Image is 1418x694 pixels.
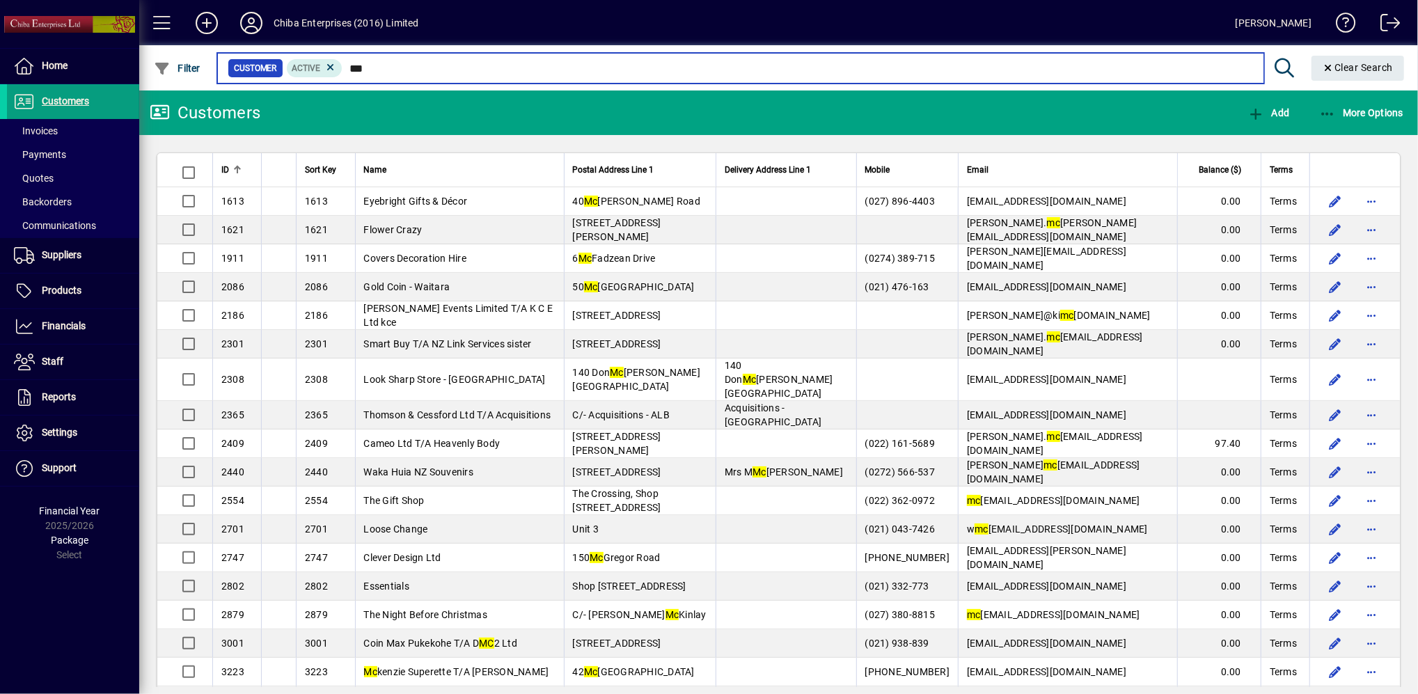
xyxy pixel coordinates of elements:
em: Mc [584,196,598,207]
span: Postal Address Line 1 [573,162,654,178]
td: 0.00 [1177,544,1261,572]
a: Quotes [7,166,139,190]
span: Terms [1270,665,1297,679]
span: 1621 [221,224,244,235]
td: 0.00 [1177,273,1261,301]
span: 2554 [305,495,328,506]
span: Coin Max Pukekohe T/A D 2 Ltd [364,638,518,649]
span: Terms [1270,436,1297,450]
td: 0.00 [1177,658,1261,686]
td: 0.00 [1177,572,1261,601]
button: Edit [1324,489,1346,512]
span: 2365 [221,409,244,420]
span: [EMAIL_ADDRESS][DOMAIN_NAME] [967,609,1140,620]
span: [PERSON_NAME] Events Limited T/A K C E Ltd kce [364,303,553,328]
em: mc [1047,331,1061,342]
em: Mc [665,609,679,620]
span: 2701 [221,523,244,535]
span: [PERSON_NAME] [EMAIL_ADDRESS][DOMAIN_NAME] [967,459,1140,484]
span: C/- Acquisitions - ALB [573,409,670,420]
span: 2554 [221,495,244,506]
span: Settings [42,427,77,438]
span: [PHONE_NUMBER] [865,666,950,677]
span: Eyebright Gifts & Décor [364,196,468,207]
span: [EMAIL_ADDRESS][DOMAIN_NAME] [967,409,1126,420]
span: Mrs M [PERSON_NAME] [725,466,843,478]
span: Reports [42,391,76,402]
div: Chiba Enterprises (2016) Limited [274,12,419,34]
span: Terms [1270,579,1297,593]
div: Balance ($) [1186,162,1254,178]
span: Financial Year [40,505,100,516]
span: Terms [1270,372,1297,386]
span: Flower Crazy [364,224,423,235]
span: Terms [1270,465,1297,479]
span: (021) 332-773 [865,581,929,592]
button: Edit [1324,404,1346,426]
span: Communications [14,220,96,231]
span: Financials [42,320,86,331]
span: 2879 [305,609,328,620]
span: The Crossing, Shop [STREET_ADDRESS] [573,488,661,513]
button: More options [1360,489,1382,512]
td: 0.00 [1177,330,1261,358]
em: Mc [590,552,604,563]
button: Edit [1324,333,1346,355]
em: Mc [610,367,624,378]
span: Gold Coin - Waitara [364,281,450,292]
a: Settings [7,416,139,450]
span: Terms [1270,308,1297,322]
button: Edit [1324,432,1346,455]
span: [EMAIL_ADDRESS][DOMAIN_NAME] [967,374,1126,385]
span: (0274) 389-715 [865,253,936,264]
button: Clear [1311,56,1405,81]
span: 140 Don [PERSON_NAME][GEOGRAPHIC_DATA] [573,367,701,392]
span: 2802 [305,581,328,592]
a: Support [7,451,139,486]
span: 2365 [305,409,328,420]
button: More options [1360,333,1382,355]
span: [EMAIL_ADDRESS][DOMAIN_NAME] [967,666,1126,677]
em: Mc [753,466,766,478]
span: Sort Key [305,162,336,178]
span: [EMAIL_ADDRESS][DOMAIN_NAME] [967,196,1126,207]
button: More Options [1316,100,1408,125]
span: Balance ($) [1199,162,1241,178]
a: Reports [7,380,139,415]
span: Acquisitions - [GEOGRAPHIC_DATA] [725,402,821,427]
span: 3001 [221,638,244,649]
span: 2879 [221,609,244,620]
td: 0.00 [1177,458,1261,487]
span: Delivery Address Line 1 [725,162,811,178]
span: (027) 380-8815 [865,609,936,620]
span: [EMAIL_ADDRESS][DOMAIN_NAME] [967,495,1140,506]
span: [STREET_ADDRESS] [573,310,661,321]
span: [PERSON_NAME]. [EMAIL_ADDRESS][DOMAIN_NAME] [967,331,1143,356]
mat-chip: Activation Status: Active [287,59,342,77]
span: [PERSON_NAME]. [EMAIL_ADDRESS][DOMAIN_NAME] [967,431,1143,456]
span: 1613 [305,196,328,207]
button: Edit [1324,368,1346,391]
td: 0.00 [1177,601,1261,629]
span: 2186 [221,310,244,321]
span: Shop [STREET_ADDRESS] [573,581,686,592]
a: Products [7,274,139,308]
em: MC [479,638,494,649]
span: Clever Design Ltd [364,552,441,563]
em: mc [1060,310,1074,321]
span: Thomson & Cessford Ltd T/A Acquisitions [364,409,551,420]
button: More options [1360,190,1382,212]
span: Customers [42,95,89,107]
span: Filter [154,63,200,74]
span: The Night Before Christmas [364,609,488,620]
span: 3223 [305,666,328,677]
a: Suppliers [7,238,139,273]
span: 2440 [305,466,328,478]
span: 2701 [305,523,328,535]
span: (021) 938-839 [865,638,929,649]
span: Terms [1270,408,1297,422]
span: Invoices [14,125,58,136]
span: Name [364,162,387,178]
span: (021) 476-163 [865,281,929,292]
button: More options [1360,404,1382,426]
